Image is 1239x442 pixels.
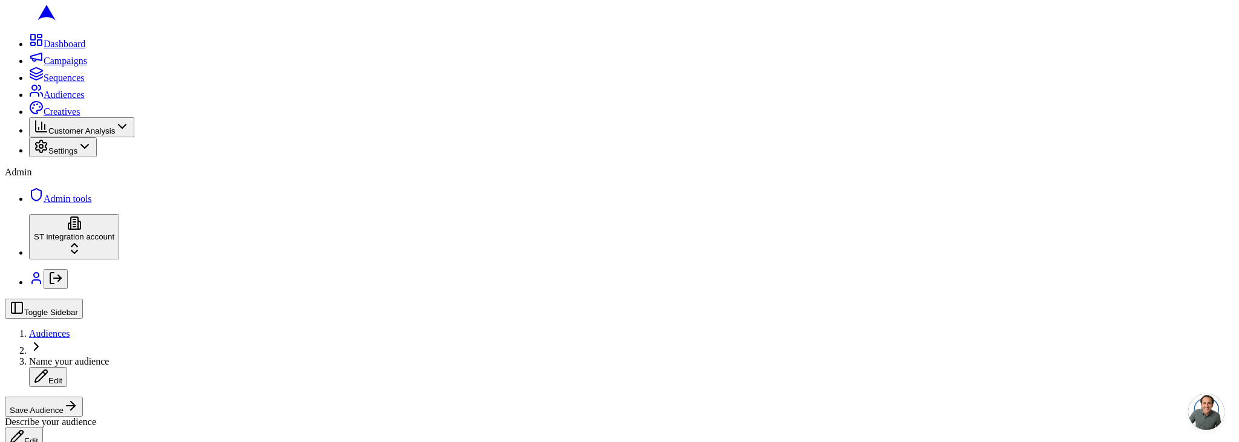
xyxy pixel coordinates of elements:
a: Creatives [29,106,80,117]
a: Sequences [29,73,85,83]
span: Edit [48,376,62,385]
span: ST integration account [34,232,114,241]
span: Customer Analysis [48,126,115,135]
div: Open chat [1188,394,1224,430]
span: Campaigns [44,56,87,66]
a: Audiences [29,89,85,100]
a: Dashboard [29,39,85,49]
button: Settings [29,137,97,157]
span: Describe your audience [5,417,96,427]
button: Edit [29,367,67,387]
a: Campaigns [29,56,87,66]
button: Log out [44,269,68,289]
button: Toggle Sidebar [5,299,83,319]
button: Save Audience [5,397,83,417]
span: Admin tools [44,193,92,204]
span: Toggle Sidebar [24,308,78,317]
a: Admin tools [29,193,92,204]
span: Creatives [44,106,80,117]
div: Admin [5,167,1234,178]
span: Name your audience [29,356,109,366]
span: Sequences [44,73,85,83]
a: Audiences [29,328,70,339]
nav: breadcrumb [5,328,1234,387]
span: Dashboard [44,39,85,49]
button: Customer Analysis [29,117,134,137]
button: ST integration account [29,214,119,259]
span: Settings [48,146,77,155]
span: Audiences [44,89,85,100]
